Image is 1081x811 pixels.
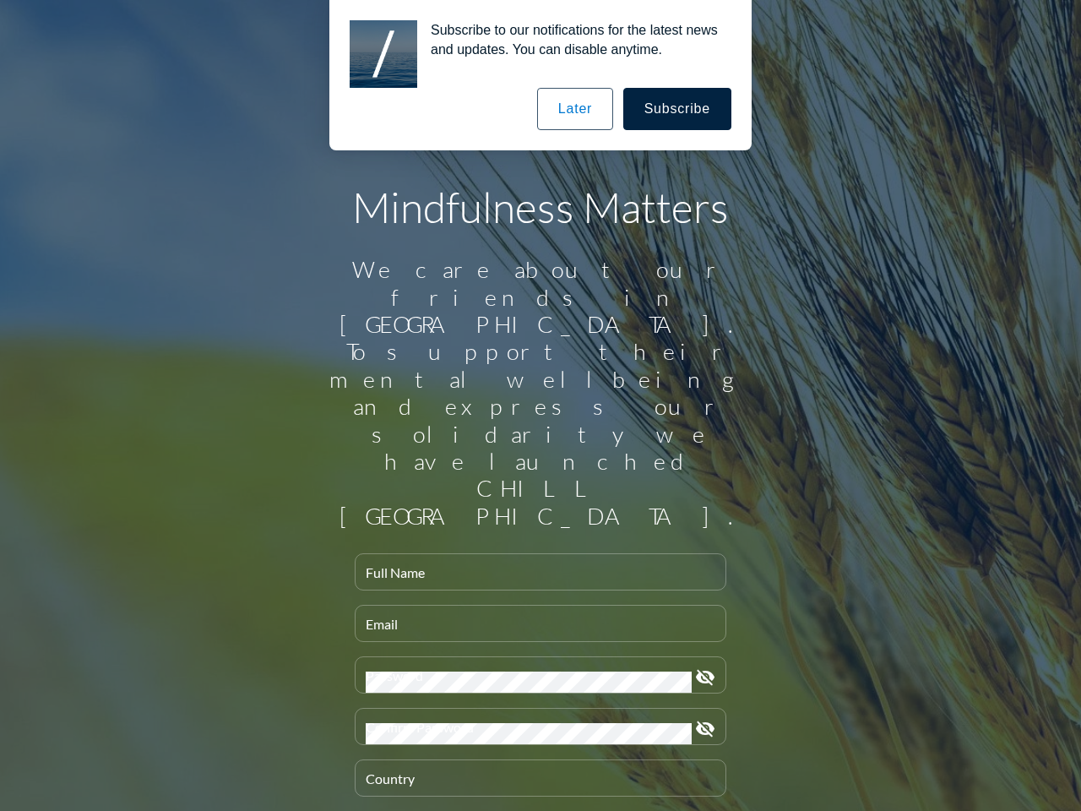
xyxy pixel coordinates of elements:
i: visibility_off [695,719,715,739]
input: Confirm Password [366,723,692,744]
button: Subscribe [623,88,731,130]
div: We care about our friends in [GEOGRAPHIC_DATA]. To support their mental wellbeing and express our... [321,256,760,530]
input: Email [366,620,715,641]
img: notification icon [350,20,417,88]
div: Subscribe to our notifications for the latest news and updates. You can disable anytime. [417,20,731,59]
input: Country [366,775,715,796]
h1: Mindfulness Matters [321,182,760,232]
button: Later [537,88,613,130]
input: Password [366,672,692,693]
i: visibility_off [695,667,715,688]
input: Full Name [366,569,715,590]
